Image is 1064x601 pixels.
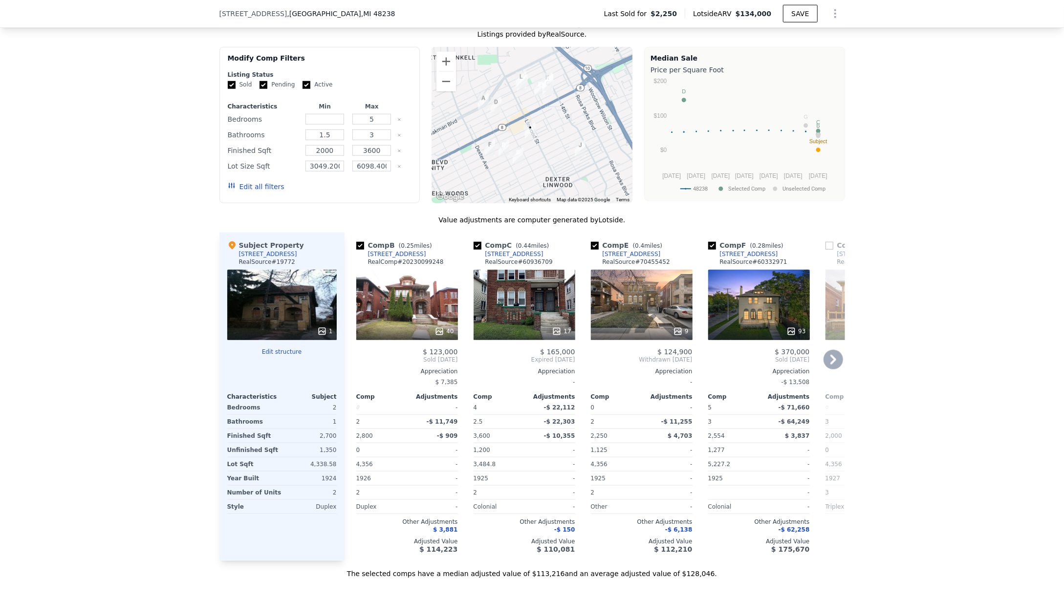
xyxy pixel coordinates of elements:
span: $2,250 [651,9,677,19]
div: - [474,375,575,389]
span: -$ 11,749 [427,418,458,425]
span: 0 [825,447,829,453]
div: 1965 Oakman Blvd [474,89,493,114]
span: Withdrawn [DATE] [591,356,693,364]
div: Subject [282,393,337,401]
div: Other [591,500,640,514]
div: Appreciation [708,367,810,375]
button: Zoom in [436,52,456,71]
div: 2 [591,486,640,499]
div: - [761,472,810,485]
div: Bathrooms [227,415,280,429]
div: Adjusted Value [474,537,575,545]
text: [DATE] [809,172,827,179]
a: [STREET_ADDRESS] [591,250,661,258]
span: $134,000 [736,10,772,18]
a: Open this area in Google Maps (opens a new window) [434,191,466,203]
span: -$ 909 [437,432,458,439]
span: -$ 22,303 [544,418,575,425]
span: 2,800 [356,432,373,439]
div: Triplex [825,500,874,514]
div: - [825,375,927,389]
button: Zoom out [436,72,456,91]
div: Price per Square Foot [651,63,839,77]
a: [STREET_ADDRESS] [708,250,778,258]
span: 4 [474,404,478,411]
text: [DATE] [760,172,778,179]
span: Expired [DATE] [474,356,575,364]
div: Adjusted Value [591,537,693,545]
div: 9 [673,326,689,336]
div: - [409,457,458,471]
div: Max [350,103,393,110]
div: Adjustments [759,393,810,401]
text: 48238 [693,186,708,192]
span: 3,600 [474,432,490,439]
div: [STREET_ADDRESS] [368,250,426,258]
div: 3 [708,415,757,429]
span: $ 7,385 [435,379,458,386]
div: RealSource # 19772 [239,258,295,266]
text: L [817,123,820,129]
span: ( miles) [629,242,666,249]
div: 3 [825,486,874,499]
div: Comp E [591,240,667,250]
span: 3,484.8 [474,461,496,468]
span: $ 370,000 [775,348,809,356]
div: - [761,457,810,471]
div: - [409,500,458,514]
div: Comp [356,393,407,401]
div: - [644,500,693,514]
text: [DATE] [687,172,705,179]
div: The selected comps have a median adjusted value of $113,216 and an average adjusted value of $128... [219,561,845,579]
div: Comp B [356,240,436,250]
span: -$ 10,355 [544,432,575,439]
div: 1 [284,415,337,429]
div: Unfinished Sqft [227,443,280,457]
div: Lot Sqft [227,457,280,471]
div: Other Adjustments [356,518,458,526]
div: - [644,401,693,414]
div: - [409,486,458,499]
span: 4,356 [591,461,608,468]
span: 2,554 [708,432,725,439]
span: 1,125 [591,447,608,453]
div: 2286 Richton [571,136,589,161]
div: - [526,500,575,514]
input: Active [303,81,310,89]
button: Keyboard shortcuts [509,196,551,203]
button: Clear [397,118,401,122]
div: - [409,443,458,457]
div: Adjusted Value [708,537,810,545]
a: [STREET_ADDRESS] [356,250,426,258]
span: 2,250 [591,432,608,439]
span: -$ 6,138 [665,526,692,533]
div: Subject Property [227,240,304,250]
span: 1,277 [708,447,725,453]
span: 5 [708,404,712,411]
div: [STREET_ADDRESS] [239,250,297,258]
span: 0.25 [401,242,414,249]
div: Value adjustments are computer generated by Lotside . [219,215,845,225]
div: Adjusted Value [825,537,927,545]
div: Comp F [708,240,787,250]
div: Lot Size Sqft [228,159,300,173]
span: -$ 13,508 [782,379,810,386]
svg: A chart. [651,77,838,199]
input: Pending [260,81,267,89]
text: G [803,114,808,120]
div: - [526,486,575,499]
div: Comp [591,393,642,401]
text: Subject [809,138,827,144]
div: Adjustments [407,393,458,401]
div: 3203 Glendale St [495,136,513,161]
div: 2245-2247 W GRAND Street [539,70,557,95]
text: [DATE] [784,172,803,179]
div: - [526,472,575,485]
input: Sold [228,81,236,89]
span: -$ 71,660 [779,404,810,411]
div: Bedrooms [227,401,280,414]
span: $ 123,000 [423,348,457,356]
a: Terms (opens in new tab) [616,197,630,202]
div: Adjusted Value [356,537,458,545]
